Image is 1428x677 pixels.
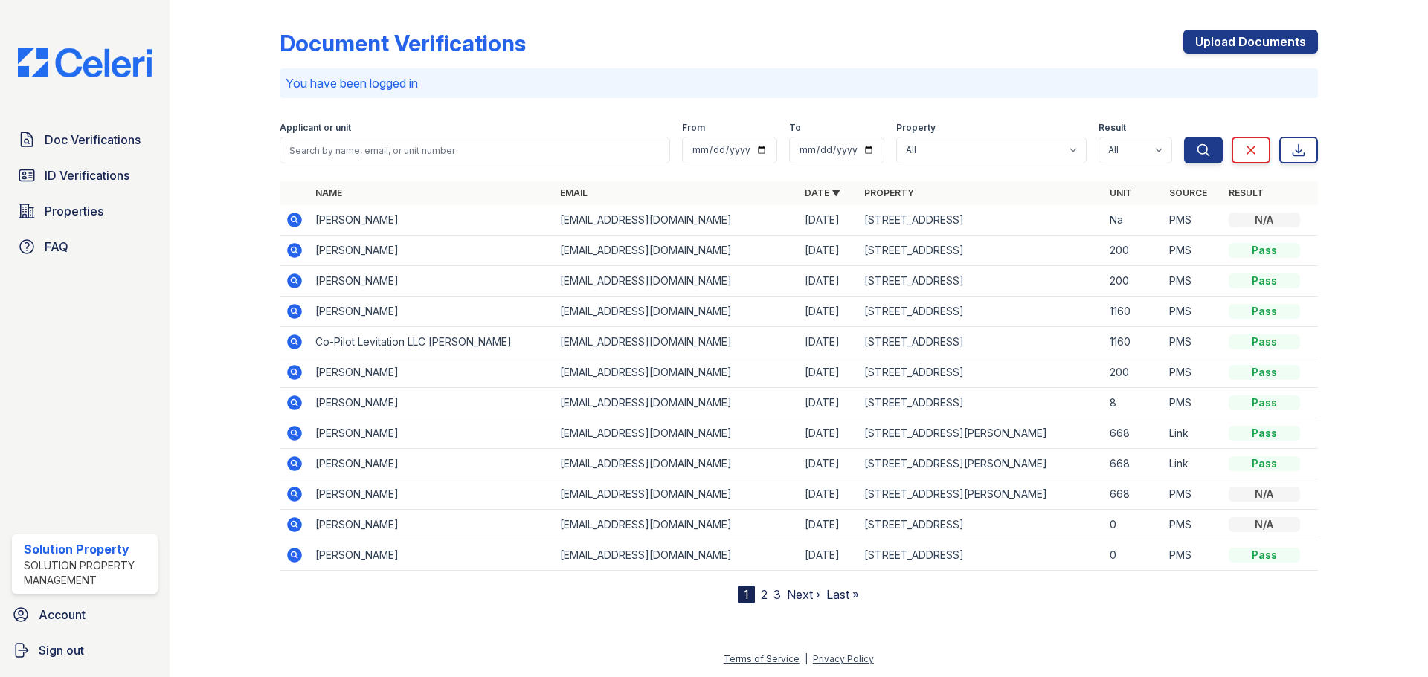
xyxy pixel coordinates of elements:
td: [STREET_ADDRESS] [858,357,1103,388]
div: Pass [1229,548,1300,563]
a: Property [864,187,914,198]
td: 668 [1104,449,1163,479]
td: 0 [1104,510,1163,540]
td: [PERSON_NAME] [309,540,554,571]
a: Name [315,187,342,198]
td: [STREET_ADDRESS][PERSON_NAME] [858,418,1103,449]
td: 1160 [1104,297,1163,327]
div: N/A [1229,487,1300,502]
div: Pass [1229,304,1300,319]
td: [PERSON_NAME] [309,357,554,388]
div: N/A [1229,517,1300,532]
label: From [682,122,705,134]
td: [DATE] [799,418,858,449]
td: [EMAIL_ADDRESS][DOMAIN_NAME] [554,388,799,418]
td: [EMAIL_ADDRESS][DOMAIN_NAME] [554,449,799,479]
a: Privacy Policy [813,653,874,664]
td: PMS [1163,357,1223,388]
td: [STREET_ADDRESS] [858,388,1103,418]
span: FAQ [45,238,68,256]
a: FAQ [12,232,158,262]
td: 1160 [1104,327,1163,357]
td: PMS [1163,205,1223,236]
td: [EMAIL_ADDRESS][DOMAIN_NAME] [554,418,799,449]
a: Account [6,600,164,629]
td: [STREET_ADDRESS] [858,205,1103,236]
td: [EMAIL_ADDRESS][DOMAIN_NAME] [554,236,799,266]
td: 200 [1104,236,1163,266]
a: Sign out [6,635,164,665]
div: N/A [1229,213,1300,227]
td: 668 [1104,418,1163,449]
td: [DATE] [799,388,858,418]
td: PMS [1163,479,1223,510]
td: [EMAIL_ADDRESS][DOMAIN_NAME] [554,327,799,357]
label: Property [896,122,936,134]
td: [EMAIL_ADDRESS][DOMAIN_NAME] [554,357,799,388]
td: [STREET_ADDRESS] [858,327,1103,357]
td: 8 [1104,388,1163,418]
td: 0 [1104,540,1163,571]
a: Unit [1110,187,1132,198]
td: [STREET_ADDRESS] [858,297,1103,327]
td: [EMAIL_ADDRESS][DOMAIN_NAME] [554,266,799,297]
td: [PERSON_NAME] [309,449,554,479]
td: [PERSON_NAME] [309,388,554,418]
td: PMS [1163,297,1223,327]
p: You have been logged in [286,74,1312,92]
div: | [805,653,808,664]
span: Properties [45,202,103,220]
td: PMS [1163,540,1223,571]
img: CE_Logo_Blue-a8612792a0a2168367f1c8372b55b34899dd931a85d93a1a3d3e32e68fde9ad4.png [6,48,164,77]
td: [DATE] [799,297,858,327]
div: Solution Property [24,540,152,558]
td: [DATE] [799,327,858,357]
td: PMS [1163,236,1223,266]
td: [STREET_ADDRESS] [858,510,1103,540]
span: Sign out [39,641,84,659]
div: Document Verifications [280,30,526,56]
label: To [789,122,801,134]
td: [DATE] [799,266,858,297]
div: 1 [738,586,755,603]
td: Link [1163,418,1223,449]
td: 200 [1104,357,1163,388]
td: Na [1104,205,1163,236]
td: [DATE] [799,510,858,540]
span: Doc Verifications [45,131,141,149]
input: Search by name, email, or unit number [280,137,670,163]
td: [DATE] [799,357,858,388]
td: [PERSON_NAME] [309,236,554,266]
td: [EMAIL_ADDRESS][DOMAIN_NAME] [554,297,799,327]
a: Last » [826,587,859,602]
div: Pass [1229,273,1300,288]
a: Doc Verifications [12,125,158,155]
td: [PERSON_NAME] [309,266,554,297]
label: Applicant or unit [280,122,351,134]
td: [STREET_ADDRESS] [858,540,1103,571]
td: [DATE] [799,236,858,266]
td: [DATE] [799,540,858,571]
a: 3 [773,587,781,602]
a: Properties [12,196,158,226]
label: Result [1099,122,1126,134]
a: ID Verifications [12,161,158,190]
div: Pass [1229,334,1300,349]
td: [EMAIL_ADDRESS][DOMAIN_NAME] [554,510,799,540]
td: [STREET_ADDRESS] [858,266,1103,297]
a: Email [560,187,588,198]
span: ID Verifications [45,166,129,184]
td: [DATE] [799,479,858,510]
span: Account [39,606,86,623]
td: PMS [1163,266,1223,297]
td: PMS [1163,388,1223,418]
a: Upload Documents [1183,30,1318,54]
td: [STREET_ADDRESS][PERSON_NAME] [858,479,1103,510]
td: [PERSON_NAME] [309,479,554,510]
td: 200 [1104,266,1163,297]
a: Source [1169,187,1207,198]
div: Pass [1229,243,1300,258]
td: [EMAIL_ADDRESS][DOMAIN_NAME] [554,479,799,510]
td: [EMAIL_ADDRESS][DOMAIN_NAME] [554,540,799,571]
td: Link [1163,449,1223,479]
